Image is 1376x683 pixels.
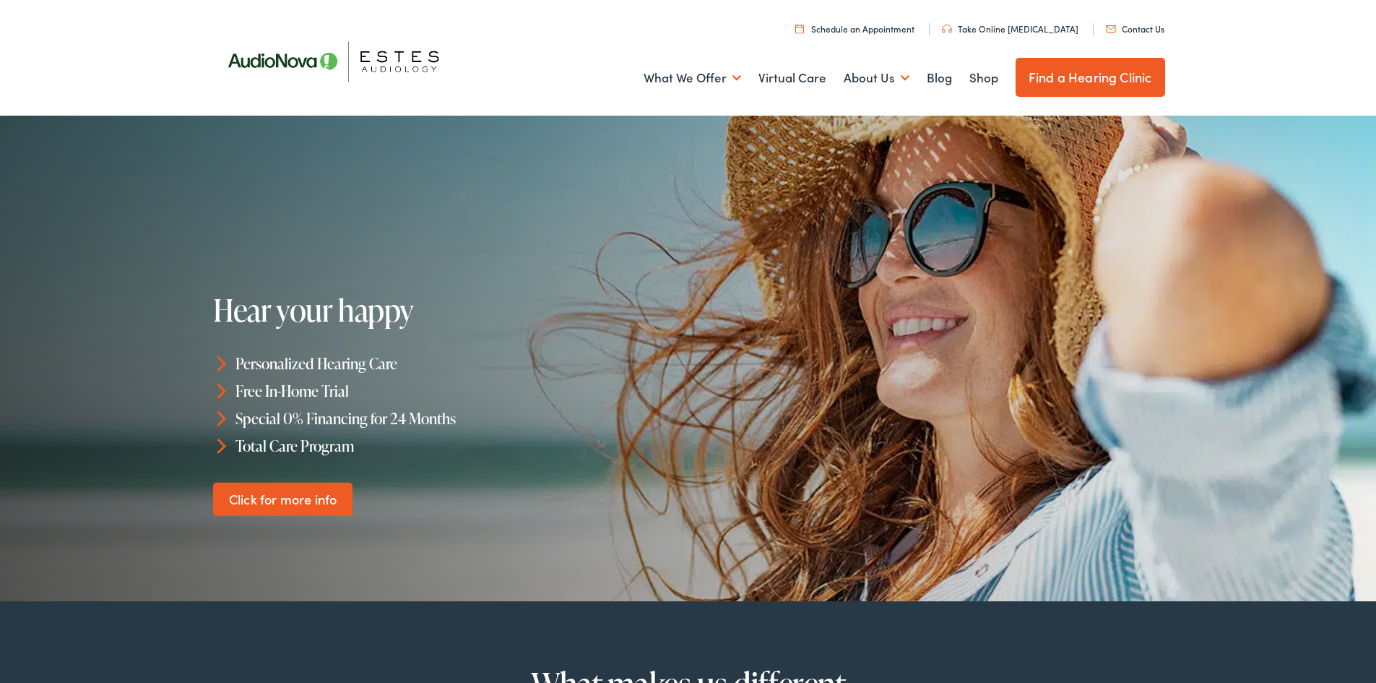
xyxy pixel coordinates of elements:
[969,51,998,105] a: Shop
[795,24,804,33] img: utility icon
[942,25,952,33] img: utility icon
[213,405,695,432] li: Special 0% Financing for 24 Months
[213,377,695,405] li: Free In-Home Trial
[213,482,352,516] a: Click for more info
[213,293,652,327] h1: Hear your happy
[942,22,1078,35] a: Take Online [MEDICAL_DATA]
[213,350,695,377] li: Personalized Hearing Care
[1016,58,1165,97] a: Find a Hearing Clinic
[844,51,909,105] a: About Us
[644,51,741,105] a: What We Offer
[1106,25,1116,33] img: utility icon
[1106,22,1164,35] a: Contact Us
[758,51,826,105] a: Virtual Care
[213,431,695,459] li: Total Care Program
[795,22,914,35] a: Schedule an Appointment
[927,51,952,105] a: Blog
